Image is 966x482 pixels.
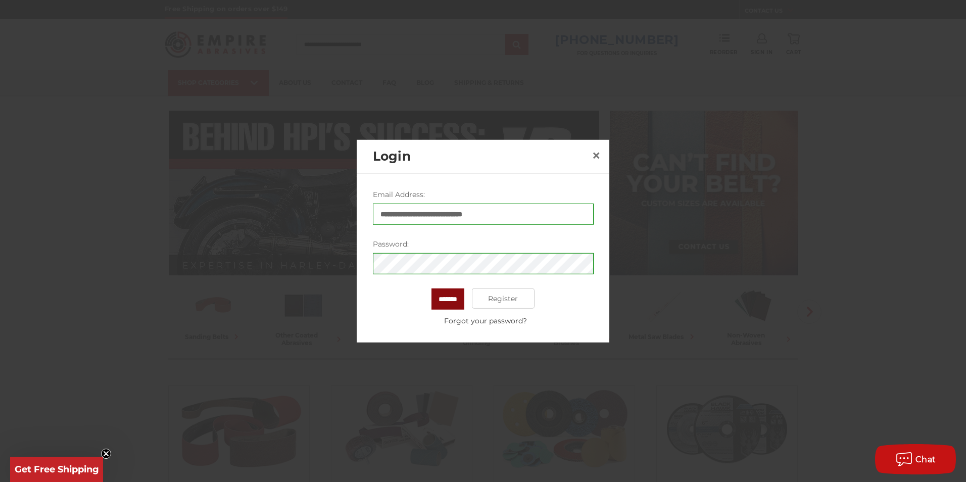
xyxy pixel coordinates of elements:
[101,449,111,459] button: Close teaser
[472,288,535,309] a: Register
[10,457,103,482] div: Get Free ShippingClose teaser
[15,464,99,475] span: Get Free Shipping
[373,189,594,200] label: Email Address:
[378,316,593,326] a: Forgot your password?
[875,444,956,474] button: Chat
[588,147,604,163] a: Close
[373,239,594,250] label: Password:
[915,455,936,464] span: Chat
[592,145,601,165] span: ×
[373,147,588,166] h2: Login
